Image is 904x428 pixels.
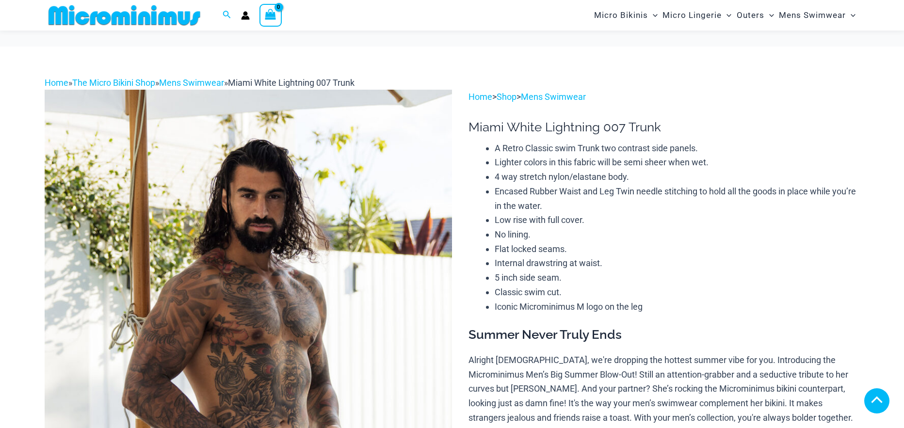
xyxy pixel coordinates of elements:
span: Menu Toggle [764,3,774,28]
span: Menu Toggle [846,3,856,28]
a: View Shopping Cart, empty [259,4,282,26]
a: Search icon link [223,9,231,21]
nav: Site Navigation [590,1,859,29]
li: 4 way stretch nylon/elastane body. [495,170,859,184]
span: Miami White Lightning 007 Trunk [228,78,355,88]
li: Internal drawstring at waist. [495,256,859,270]
li: Classic swim cut. [495,285,859,300]
li: Flat locked seams. [495,242,859,256]
img: MM SHOP LOGO FLAT [45,4,204,26]
span: Menu Toggle [648,3,658,28]
span: Micro Lingerie [662,3,722,28]
span: Menu Toggle [722,3,731,28]
span: Outers [737,3,764,28]
a: Micro LingerieMenu ToggleMenu Toggle [660,3,734,28]
span: » » » [45,78,355,88]
li: A Retro Classic swim Trunk two contrast side panels. [495,141,859,156]
a: Home [45,78,68,88]
li: Encased Rubber Waist and Leg Twin needle stitching to hold all the goods in place while you’re in... [495,184,859,213]
li: 5 inch side seam. [495,270,859,285]
span: Mens Swimwear [779,3,846,28]
li: Low rise with full cover. [495,213,859,227]
li: No lining. [495,227,859,242]
span: Micro Bikinis [594,3,648,28]
a: OutersMenu ToggleMenu Toggle [734,3,776,28]
li: Lighter colors in this fabric will be semi sheer when wet. [495,155,859,170]
a: Mens SwimwearMenu ToggleMenu Toggle [776,3,858,28]
a: The Micro Bikini Shop [72,78,155,88]
a: Shop [497,92,517,102]
h3: Summer Never Truly Ends [468,327,859,343]
a: Micro BikinisMenu ToggleMenu Toggle [592,3,660,28]
a: Home [468,92,492,102]
a: Account icon link [241,11,250,20]
li: Iconic Microminimus M logo on the leg [495,300,859,314]
a: Mens Swimwear [159,78,224,88]
a: Mens Swimwear [521,92,586,102]
h1: Miami White Lightning 007 Trunk [468,120,859,135]
p: > > [468,90,859,104]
